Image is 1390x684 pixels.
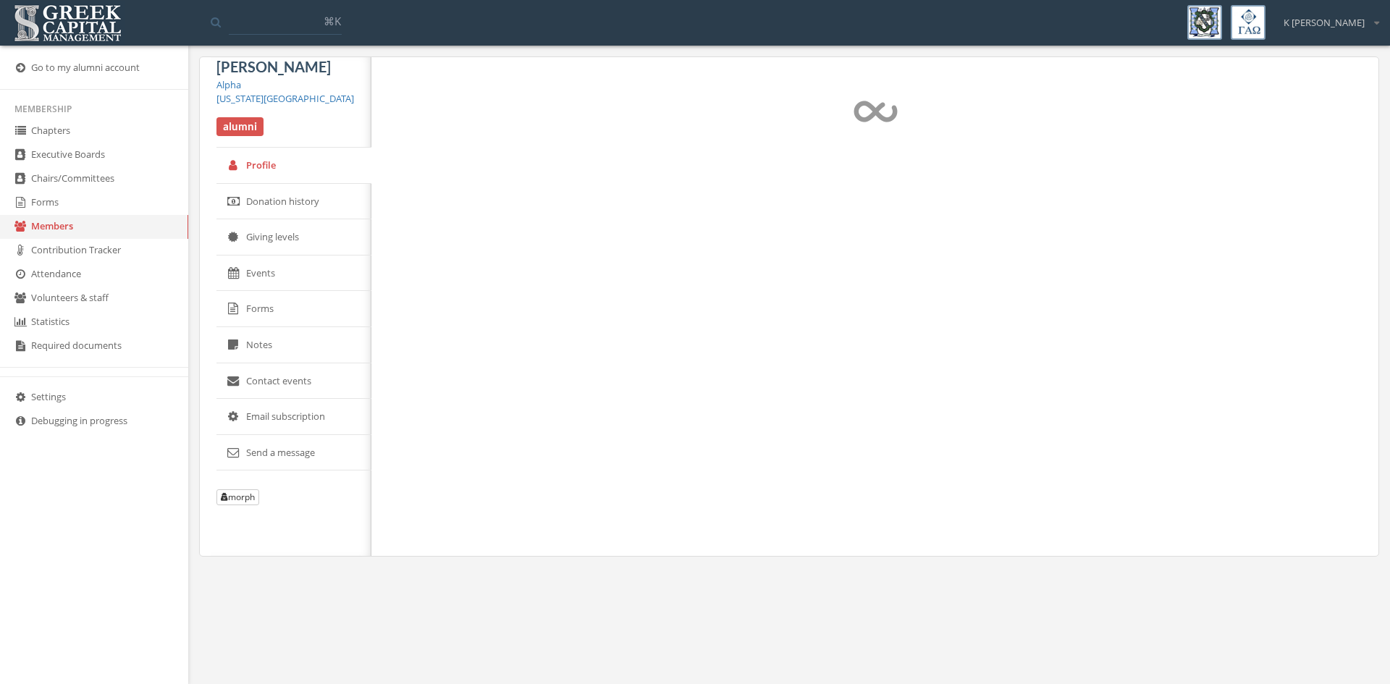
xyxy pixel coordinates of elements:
a: Forms [216,291,371,327]
a: Events [216,256,371,292]
span: alumni [216,117,264,136]
span: ⌘K [324,14,341,28]
a: Send a message [216,435,371,471]
button: morph [216,489,259,505]
a: Contact events [216,363,371,400]
a: Donation history [216,184,371,220]
a: Alpha [216,78,241,91]
a: [US_STATE][GEOGRAPHIC_DATA] [216,92,354,105]
a: Profile [216,148,371,184]
a: Notes [216,327,371,363]
a: Giving levels [216,219,371,256]
a: Email subscription [216,399,371,435]
span: [PERSON_NAME] [216,58,331,75]
span: K [PERSON_NAME] [1284,16,1365,30]
div: K [PERSON_NAME] [1274,5,1379,30]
